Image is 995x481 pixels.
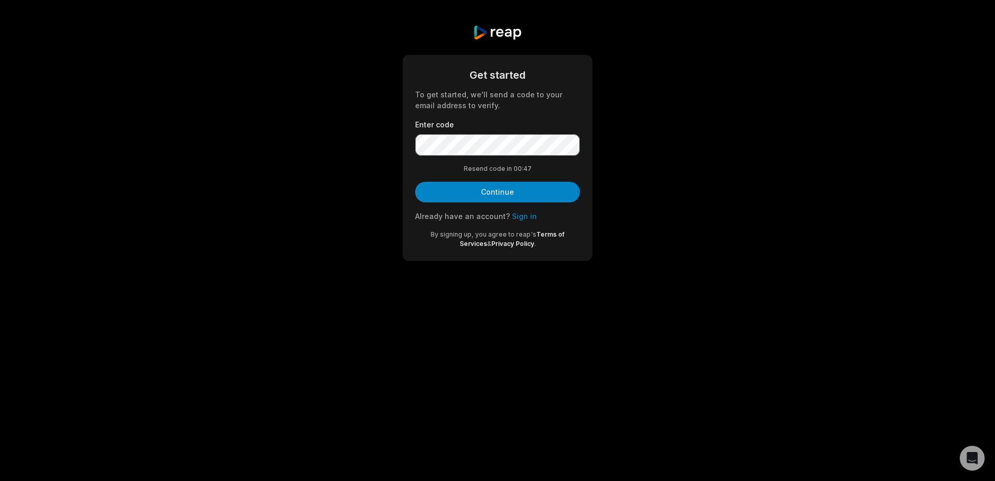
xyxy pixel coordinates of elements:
[415,164,580,173] div: Resend code in 00:
[415,67,580,83] div: Get started
[415,119,580,130] label: Enter code
[460,230,565,247] a: Terms of Services
[473,25,522,40] img: reap
[415,212,510,221] span: Already have an account?
[534,240,536,247] span: .
[487,240,491,247] span: &
[512,212,537,221] a: Sign in
[960,446,985,471] div: Open Intercom Messenger
[491,240,534,247] a: Privacy Policy
[431,230,536,238] span: By signing up, you agree to reap's
[415,182,580,202] button: Continue
[415,89,580,111] div: To get started, we'll send a code to your email address to verify.
[523,164,532,173] span: 47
